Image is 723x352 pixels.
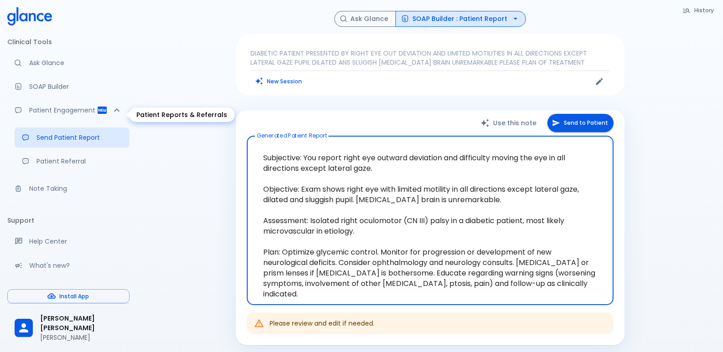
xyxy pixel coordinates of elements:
div: Patient Reports & Referrals [129,107,234,122]
div: [PERSON_NAME] [PERSON_NAME][PERSON_NAME] [7,307,130,348]
button: Install App [7,289,130,303]
a: Moramiz: Find ICD10AM codes instantly [7,53,130,73]
p: What's new? [29,261,122,270]
button: Clears all inputs and results. [250,75,307,88]
button: SOAP Builder : Patient Report [395,11,526,27]
p: Patient Engagement [29,106,97,115]
li: Support [7,209,130,231]
span: [PERSON_NAME] [PERSON_NAME] [40,314,122,333]
p: SOAP Builder [29,82,122,91]
p: [PERSON_NAME] [40,333,122,342]
div: Please review and edit if needed. [270,315,375,332]
button: History [678,4,719,17]
a: Send a patient summary [15,128,130,148]
button: Send to Patient [547,114,614,133]
p: Help Center [29,237,122,246]
p: Patient Referral [36,157,122,166]
button: Use this note [471,114,547,133]
a: Get help from our support team [7,231,130,251]
a: Receive patient referrals [15,151,130,171]
li: Clinical Tools [7,31,130,53]
p: Ask Glance [29,58,122,67]
li: Settings [7,286,130,308]
a: Docugen: Compose a clinical documentation in seconds [7,77,130,97]
div: Patient Reports & Referrals [7,100,130,120]
a: Advanced note-taking [7,179,130,199]
textarea: Subjective: You report right eye outward deviation and difficulty moving the eye in all direction... [253,143,607,298]
button: Edit [593,75,606,88]
label: Generated Patient Report [257,132,328,139]
p: Note Taking [29,184,122,193]
button: Ask Glance [334,11,396,27]
p: DIABETIC PATIENT PRESENTED BY RIGHT EYE OUT DEVIATION AND LIMITED MOTILITIES IN ALL DIRECTIONS EX... [250,49,610,67]
p: Send Patient Report [36,133,122,142]
div: Recent updates and feature releases [7,255,130,275]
